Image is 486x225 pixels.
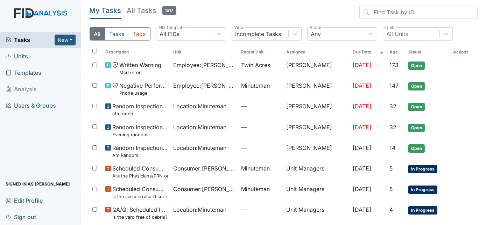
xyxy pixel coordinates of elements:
small: Are the Physicians/PRN orders updated every 90 days? [112,173,168,179]
th: Actions [450,46,478,58]
span: Templates [6,67,41,78]
th: Toggle SortBy [170,46,238,58]
span: [DATE] [353,144,371,151]
span: Units [6,51,28,62]
span: Random Inspection for Evening Evening random [112,123,168,138]
th: Toggle SortBy [387,46,406,58]
th: Toggle SortBy [350,46,387,58]
span: Written Warning Med error [119,61,161,76]
td: [PERSON_NAME] [283,141,350,161]
span: Edit Profile [6,195,43,206]
span: [DATE] [353,124,371,131]
small: afternoon [112,110,168,117]
span: Signed in as [PERSON_NAME] [6,179,70,189]
small: Med error [119,69,161,76]
small: Is the yard free of debris? [112,214,168,220]
span: 147 [389,82,399,89]
td: Unit Managers [283,203,350,223]
div: All Units [387,30,408,38]
span: Negative Performance Review Phone usage [119,81,168,96]
td: Unit Managers [283,161,350,182]
small: Evening random [112,131,168,138]
span: Scheduled Consumer Chart Review Is the seizure record current? [112,185,168,200]
span: [DATE] [353,82,371,89]
span: Sign out [6,211,36,222]
span: [DATE] [353,61,371,68]
span: In Progress [408,206,437,215]
span: — [241,144,280,152]
span: Minuteman [241,185,270,193]
span: Scheduled Consumer Chart Review Are the Physicians/PRN orders updated every 90 days? [112,164,168,179]
span: [DATE] [353,206,371,213]
span: 5 [389,186,393,193]
td: [PERSON_NAME] [283,79,350,99]
span: 173 [389,61,399,68]
span: — [241,102,280,110]
span: [DATE] [353,165,371,172]
span: Twin Acres [241,61,270,69]
span: In Progress [408,165,437,173]
span: 1517 [162,6,176,15]
td: [PERSON_NAME] [283,120,350,141]
h5: My Tasks [90,6,121,15]
div: Incomplete Tasks [235,30,281,38]
span: Open [408,82,425,90]
td: [PERSON_NAME] [283,99,350,120]
button: Tags [129,27,150,41]
a: Tasks [6,36,55,44]
div: Type filter [90,27,150,41]
td: [PERSON_NAME] [283,58,350,79]
span: 32 [389,124,396,131]
th: Toggle SortBy [103,46,170,58]
input: Toggle All Rows Selected [92,49,97,53]
small: Am Random [112,152,168,159]
span: Open [408,61,425,70]
span: Open [408,124,425,132]
span: Location : Minuteman [173,144,226,152]
span: Location : Minuteman [173,102,226,110]
span: Users & Groups [6,100,56,111]
span: 4 [389,206,393,213]
span: [DATE] [353,103,371,110]
button: All [90,27,105,41]
span: — [241,123,280,131]
th: Toggle SortBy [406,46,450,58]
span: Open [408,103,425,111]
span: Location : Minuteman [173,123,226,131]
span: Open [408,144,425,153]
span: Employee : [PERSON_NAME] [173,61,235,69]
th: Toggle SortBy [238,46,283,58]
span: Employee : [PERSON_NAME][GEOGRAPHIC_DATA] [173,81,235,90]
span: 32 [389,103,396,110]
span: 5 [389,165,393,172]
span: QA/QI Scheduled Inspection Is the yard free of debris? [112,205,168,220]
span: [DATE] [353,186,371,193]
small: Phone usage [119,90,168,96]
div: All FIDs [160,30,180,38]
button: New [55,35,76,45]
span: Consumer : [PERSON_NAME] [173,185,235,193]
td: Unit Managers [283,182,350,203]
span: In Progress [408,186,437,194]
span: — [241,205,280,214]
span: 14 [389,144,395,151]
span: Location : Minuteman [173,205,226,214]
span: Random Inspection for AM Am Random [112,144,168,159]
button: Tasks [105,27,129,41]
span: Consumer : [PERSON_NAME] [173,164,235,173]
input: Find Task by ID [359,6,478,19]
small: Is the seizure record current? [112,193,168,200]
span: Minuteman [241,164,270,173]
div: Any [311,30,321,38]
h5: All Tasks [127,6,176,15]
th: Assignee [283,46,350,58]
span: Random Inspection for Afternoon afternoon [112,102,168,117]
span: Minuteman [241,81,270,90]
